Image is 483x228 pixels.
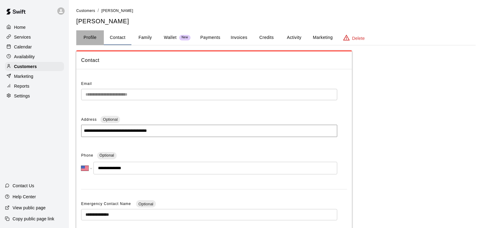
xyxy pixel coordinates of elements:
a: Settings [5,91,64,101]
p: Delete [352,35,365,41]
button: Credits [253,30,280,45]
p: Copy public page link [13,216,54,222]
p: View public page [13,205,46,211]
span: Emergency Contact Name [81,202,132,206]
p: Calendar [14,44,32,50]
p: Availability [14,54,35,60]
nav: breadcrumb [76,7,476,14]
div: The email of an existing customer can only be changed by the customer themselves at https://book.... [81,89,337,100]
h5: [PERSON_NAME] [76,17,476,25]
span: [PERSON_NAME] [101,9,133,13]
p: Help Center [13,194,36,200]
span: Email [81,82,92,86]
p: Settings [14,93,30,99]
button: Activity [280,30,308,45]
a: Services [5,32,64,42]
p: Customers [14,63,37,70]
a: Availability [5,52,64,61]
p: Services [14,34,31,40]
a: Marketing [5,72,64,81]
span: Contact [81,56,347,64]
a: Customers [76,8,95,13]
p: Marketing [14,73,33,79]
p: Reports [14,83,29,89]
button: Marketing [308,30,338,45]
span: New [179,36,191,40]
span: Customers [76,9,95,13]
button: Profile [76,30,104,45]
p: Contact Us [13,183,34,189]
a: Home [5,23,64,32]
p: Wallet [164,34,177,41]
span: Address [81,117,97,122]
a: Calendar [5,42,64,51]
span: Phone [81,151,93,161]
button: Payments [195,30,225,45]
a: Customers [5,62,64,71]
button: Contact [104,30,131,45]
span: Optional [100,117,120,122]
button: Invoices [225,30,253,45]
span: Optional [136,202,156,206]
a: Reports [5,82,64,91]
span: Optional [100,153,114,158]
li: / [98,7,99,14]
p: Home [14,24,26,30]
button: Family [131,30,159,45]
div: basic tabs example [76,30,476,45]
